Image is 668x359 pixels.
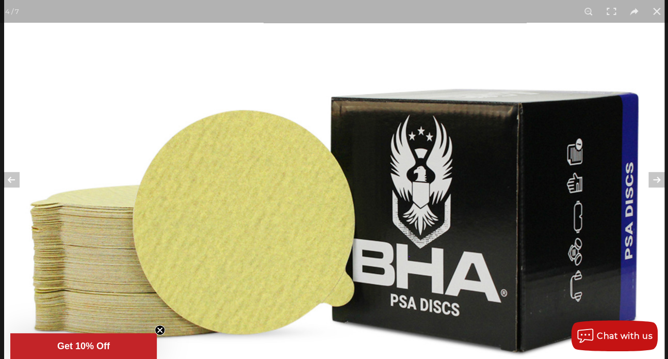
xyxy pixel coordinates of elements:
div: Get 10% OffClose teaser [10,333,157,359]
button: Next (arrow right) [632,154,668,206]
span: Get 10% Off [57,341,110,351]
button: Close teaser [155,325,165,335]
span: Chat with us [597,331,653,341]
button: Chat with us [571,320,658,351]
